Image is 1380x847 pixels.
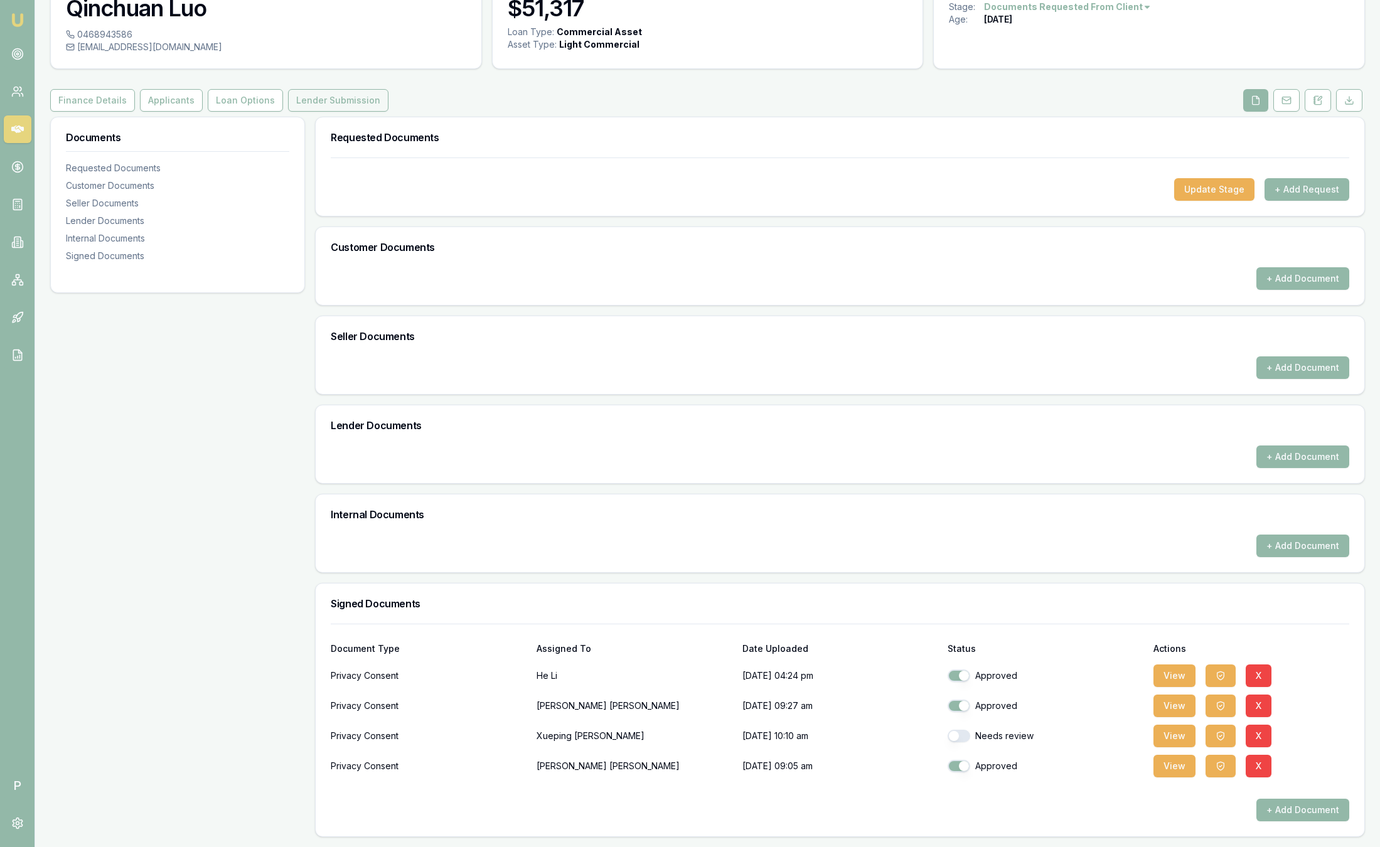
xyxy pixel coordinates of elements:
[66,197,289,210] div: Seller Documents
[949,1,984,13] div: Stage:
[1265,178,1349,201] button: + Add Request
[1246,725,1271,747] button: X
[948,760,1143,772] div: Approved
[1153,755,1195,777] button: View
[1256,535,1349,557] button: + Add Document
[205,89,286,112] a: Loan Options
[948,644,1143,653] div: Status
[537,723,732,748] p: Xueping [PERSON_NAME]
[50,89,137,112] a: Finance Details
[948,700,1143,712] div: Approved
[66,250,289,262] div: Signed Documents
[1153,725,1195,747] button: View
[537,754,732,779] p: [PERSON_NAME] [PERSON_NAME]
[4,772,31,799] span: P
[1246,695,1271,717] button: X
[331,754,527,779] div: Privacy Consent
[949,13,984,26] div: Age:
[1153,695,1195,717] button: View
[537,644,732,653] div: Assigned To
[559,38,639,51] div: Light Commercial
[331,509,1349,519] h3: Internal Documents
[1246,755,1271,777] button: X
[1246,664,1271,687] button: X
[331,663,527,688] div: Privacy Consent
[66,162,289,174] div: Requested Documents
[66,28,466,41] div: 0468943586
[331,132,1349,142] h3: Requested Documents
[208,89,283,112] button: Loan Options
[508,26,554,38] div: Loan Type:
[1256,267,1349,290] button: + Add Document
[742,723,938,748] p: [DATE] 10:10 am
[984,13,1012,26] div: [DATE]
[331,644,527,653] div: Document Type
[50,89,135,112] button: Finance Details
[1153,644,1349,653] div: Actions
[984,1,1152,13] button: Documents Requested From Client
[742,663,938,688] p: [DATE] 04:24 pm
[66,215,289,227] div: Lender Documents
[66,232,289,245] div: Internal Documents
[948,730,1143,742] div: Needs review
[1256,445,1349,468] button: + Add Document
[331,693,527,718] div: Privacy Consent
[1174,178,1254,201] button: Update Stage
[1256,799,1349,821] button: + Add Document
[1153,664,1195,687] button: View
[331,723,527,748] div: Privacy Consent
[742,754,938,779] p: [DATE] 09:05 am
[331,599,1349,609] h3: Signed Documents
[66,179,289,192] div: Customer Documents
[10,13,25,28] img: emu-icon-u.png
[508,38,557,51] div: Asset Type :
[331,242,1349,252] h3: Customer Documents
[537,663,732,688] p: He Li
[537,693,732,718] p: [PERSON_NAME] [PERSON_NAME]
[140,89,203,112] button: Applicants
[331,331,1349,341] h3: Seller Documents
[288,89,388,112] button: Lender Submission
[742,693,938,718] p: [DATE] 09:27 am
[742,644,938,653] div: Date Uploaded
[137,89,205,112] a: Applicants
[331,420,1349,430] h3: Lender Documents
[948,669,1143,682] div: Approved
[557,26,642,38] div: Commercial Asset
[286,89,391,112] a: Lender Submission
[66,41,466,53] div: [EMAIL_ADDRESS][DOMAIN_NAME]
[1256,356,1349,379] button: + Add Document
[66,132,289,142] h3: Documents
